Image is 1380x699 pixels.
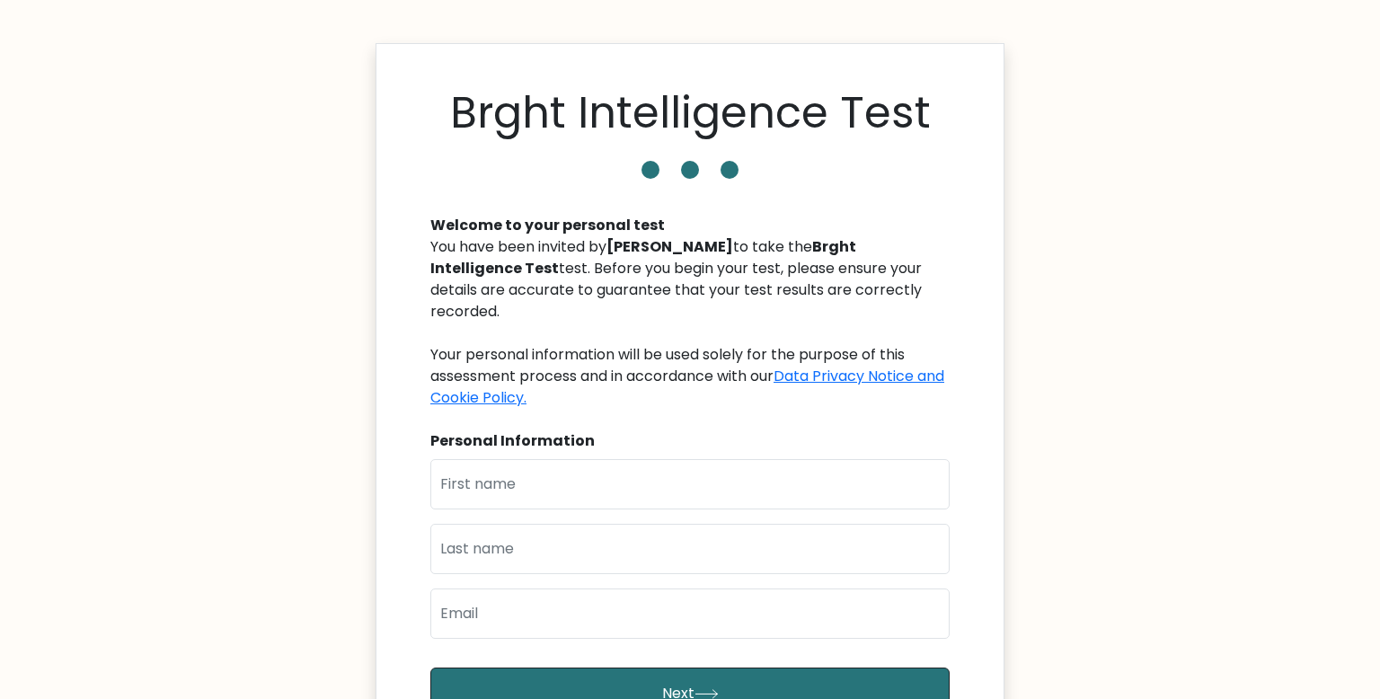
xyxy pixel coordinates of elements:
input: Last name [430,524,950,574]
div: Welcome to your personal test [430,215,950,236]
input: First name [430,459,950,509]
div: You have been invited by to take the test. Before you begin your test, please ensure your details... [430,236,950,409]
b: Brght Intelligence Test [430,236,856,279]
a: Data Privacy Notice and Cookie Policy. [430,366,944,408]
b: [PERSON_NAME] [606,236,733,257]
h1: Brght Intelligence Test [450,87,931,139]
input: Email [430,588,950,639]
div: Personal Information [430,430,950,452]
